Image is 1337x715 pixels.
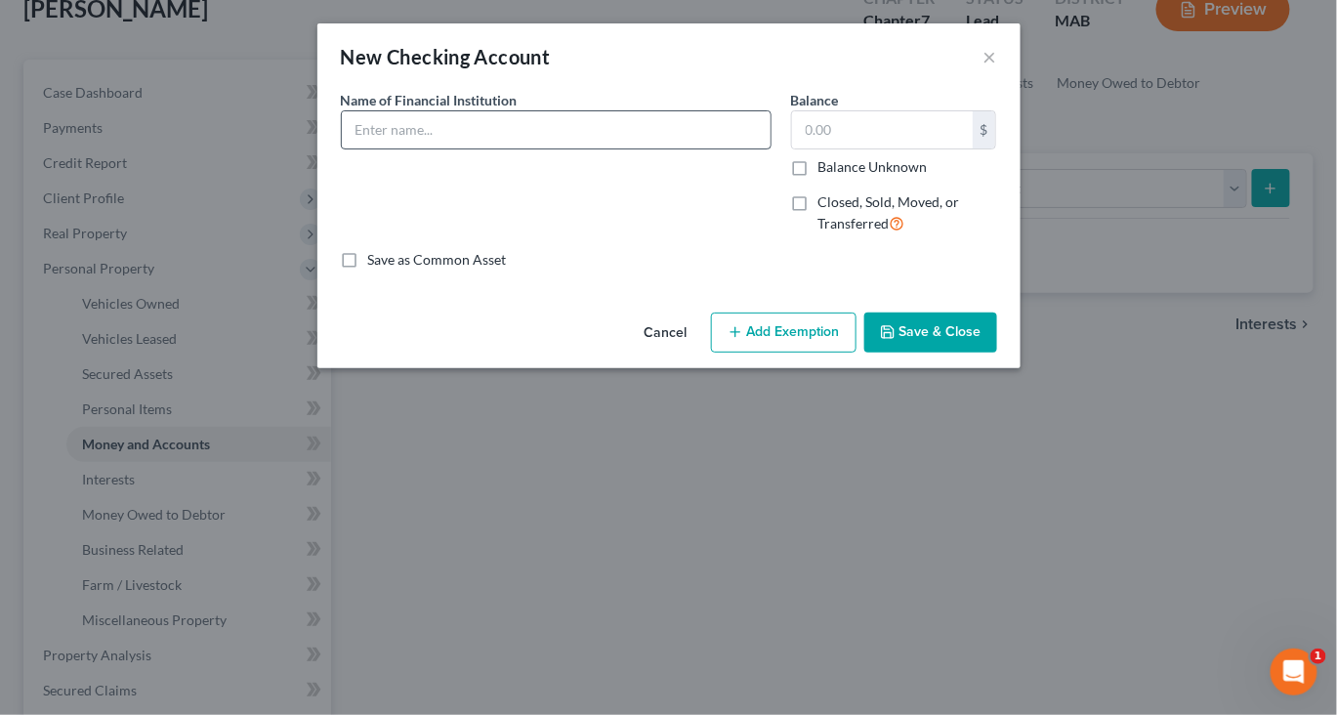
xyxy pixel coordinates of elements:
[342,111,771,148] input: Enter name...
[818,193,960,231] span: Closed, Sold, Moved, or Transferred
[864,313,997,354] button: Save & Close
[983,45,997,68] button: ×
[792,111,973,148] input: 0.00
[341,92,518,108] span: Name of Financial Institution
[1271,649,1317,695] iframe: Intercom live chat
[368,250,507,270] label: Save as Common Asset
[629,315,703,354] button: Cancel
[711,313,857,354] button: Add Exemption
[341,43,551,70] div: New Checking Account
[791,90,839,110] label: Balance
[1311,649,1326,664] span: 1
[973,111,996,148] div: $
[818,157,928,177] label: Balance Unknown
